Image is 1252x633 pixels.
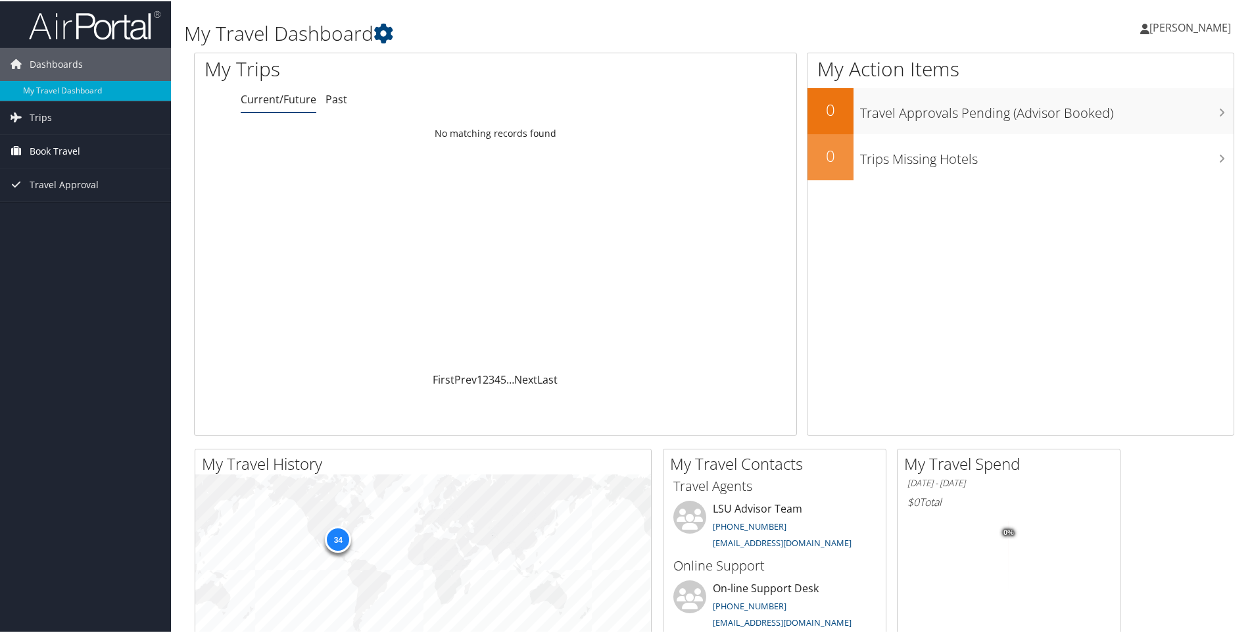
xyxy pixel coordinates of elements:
span: Trips [30,100,52,133]
span: … [506,371,514,386]
h2: My Travel Spend [904,451,1120,474]
a: Past [325,91,347,105]
span: [PERSON_NAME] [1149,19,1231,34]
a: Next [514,371,537,386]
a: [PHONE_NUMBER] [713,519,786,531]
h3: Online Support [673,555,876,574]
span: Travel Approval [30,167,99,200]
h3: Travel Approvals Pending (Advisor Booked) [860,96,1234,121]
h6: [DATE] - [DATE] [907,476,1110,488]
a: 0Travel Approvals Pending (Advisor Booked) [807,87,1234,133]
h1: My Travel Dashboard [184,18,891,46]
h3: Travel Agents [673,476,876,494]
div: 34 [325,525,351,551]
h2: 0 [807,143,854,166]
a: Prev [454,371,477,386]
h1: My Action Items [807,54,1234,82]
h1: My Trips [205,54,536,82]
a: First [433,371,454,386]
td: No matching records found [195,120,796,144]
li: LSU Advisor Team [667,499,882,553]
h2: My Travel History [202,451,651,474]
a: 5 [500,371,506,386]
a: Current/Future [241,91,316,105]
h2: My Travel Contacts [670,451,886,474]
a: [EMAIL_ADDRESS][DOMAIN_NAME] [713,615,852,627]
a: 0Trips Missing Hotels [807,133,1234,179]
tspan: 0% [1003,528,1014,536]
span: Dashboards [30,47,83,80]
a: [PHONE_NUMBER] [713,599,786,611]
li: On-line Support Desk [667,579,882,633]
span: $0 [907,494,919,508]
a: [PERSON_NAME] [1140,7,1244,46]
a: Last [537,371,558,386]
a: 1 [477,371,483,386]
a: 3 [489,371,494,386]
img: airportal-logo.png [29,9,160,39]
span: Book Travel [30,134,80,166]
h3: Trips Missing Hotels [860,142,1234,167]
a: [EMAIL_ADDRESS][DOMAIN_NAME] [713,536,852,547]
a: 2 [483,371,489,386]
a: 4 [494,371,500,386]
h6: Total [907,494,1110,508]
h2: 0 [807,97,854,120]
